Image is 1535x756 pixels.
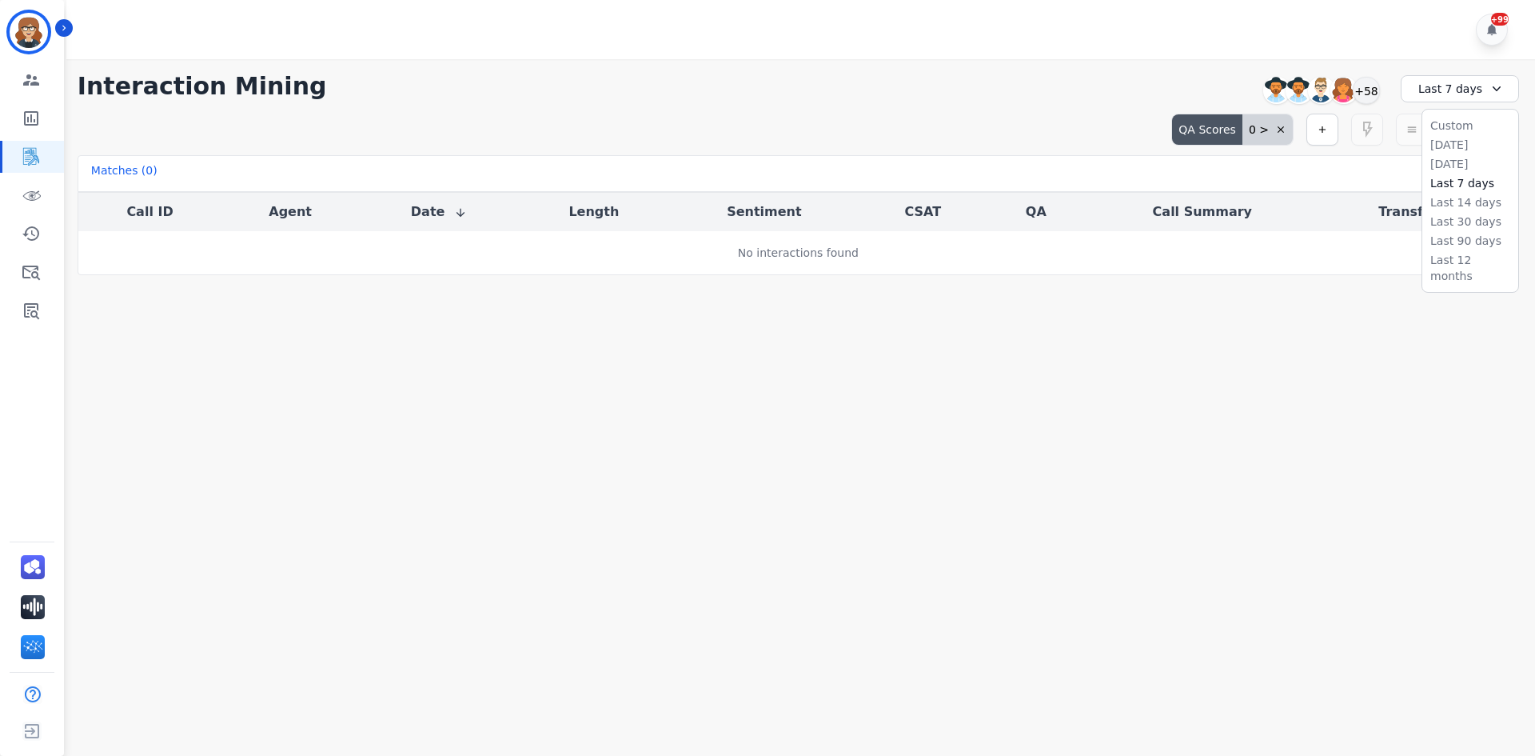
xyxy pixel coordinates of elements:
button: Sentiment [727,202,801,222]
button: Date [411,202,468,222]
div: +99 [1491,13,1509,26]
li: Last 12 months [1430,252,1510,284]
div: Last 7 days [1401,75,1519,102]
li: Last 30 days [1430,214,1510,230]
li: Last 14 days [1430,194,1510,210]
li: [DATE] [1430,137,1510,153]
div: +58 [1353,77,1380,104]
li: [DATE] [1430,156,1510,172]
li: Last 7 days [1430,175,1510,191]
button: Transfer To [1378,202,1458,222]
div: QA Scores [1172,114,1242,145]
h1: Interaction Mining [78,72,327,101]
li: Custom [1430,118,1510,134]
div: 0 > [1242,114,1293,145]
button: CSAT [905,202,942,222]
div: Matches ( 0 ) [91,162,157,185]
button: Agent [269,202,312,222]
div: No interactions found [738,245,859,261]
img: Bordered avatar [10,13,48,51]
button: QA [1026,202,1047,222]
button: Call ID [126,202,173,222]
li: Last 90 days [1430,233,1510,249]
button: Length [568,202,619,222]
button: Call Summary [1153,202,1252,222]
